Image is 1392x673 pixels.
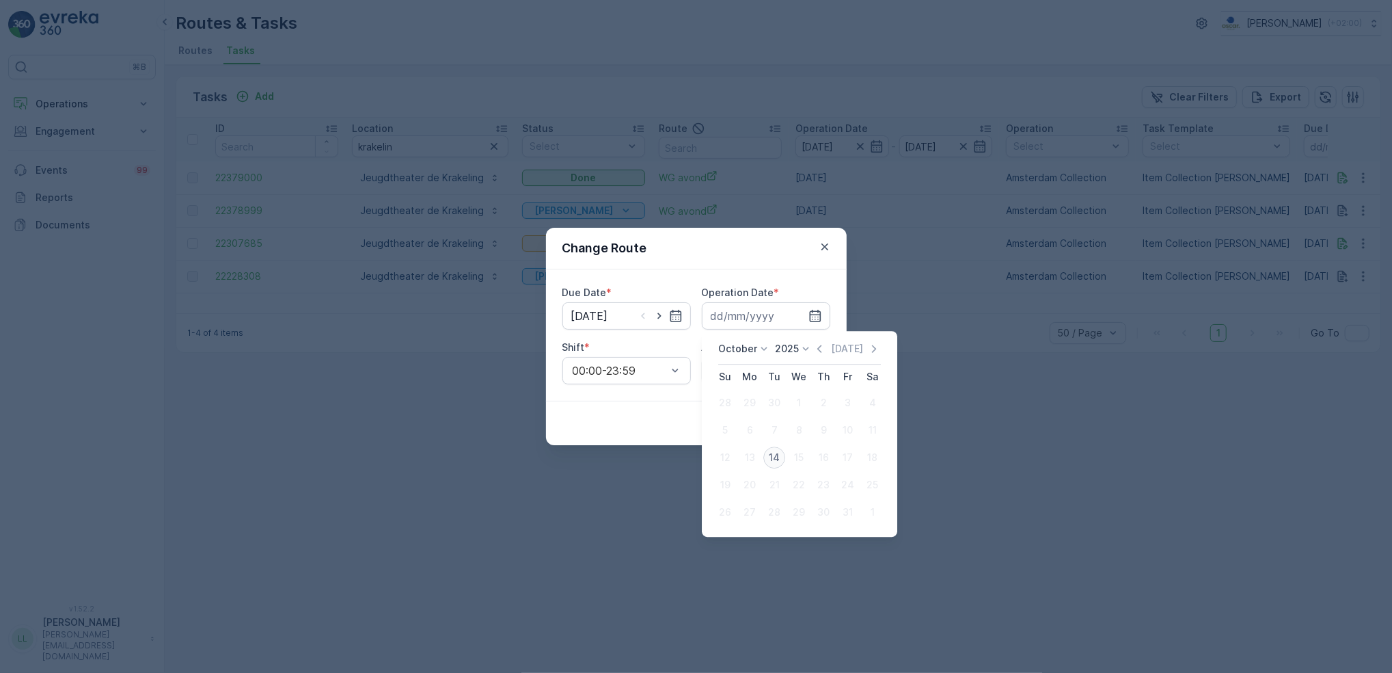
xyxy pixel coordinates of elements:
[739,447,761,469] div: 13
[718,342,757,356] p: October
[714,474,736,496] div: 19
[813,447,834,469] div: 16
[714,501,736,523] div: 26
[862,419,884,441] div: 11
[713,365,737,389] th: Sunday
[763,474,785,496] div: 21
[739,419,761,441] div: 6
[737,365,762,389] th: Monday
[811,365,836,389] th: Thursday
[837,392,859,414] div: 3
[862,392,884,414] div: 4
[562,287,607,298] label: Due Date
[562,239,647,258] p: Change Route
[763,447,785,469] div: 14
[788,392,810,414] div: 1
[831,342,863,356] p: [DATE]
[860,365,885,389] th: Saturday
[763,419,785,441] div: 7
[862,447,884,469] div: 18
[788,447,810,469] div: 15
[862,474,884,496] div: 25
[714,447,736,469] div: 12
[562,302,691,330] input: dd/mm/yyyy
[776,342,800,356] p: 2025
[739,392,761,414] div: 29
[813,392,834,414] div: 2
[763,392,785,414] div: 30
[837,474,859,496] div: 24
[788,501,810,523] div: 29
[714,419,736,441] div: 5
[787,365,811,389] th: Wednesday
[762,365,787,389] th: Tuesday
[788,419,810,441] div: 8
[837,419,859,441] div: 10
[813,419,834,441] div: 9
[562,341,585,353] label: Shift
[813,474,834,496] div: 23
[714,392,736,414] div: 28
[702,302,830,330] input: dd/mm/yyyy
[702,287,774,298] label: Operation Date
[763,501,785,523] div: 28
[862,501,884,523] div: 1
[837,447,859,469] div: 17
[788,474,810,496] div: 22
[837,501,859,523] div: 31
[836,365,860,389] th: Friday
[739,501,761,523] div: 27
[739,474,761,496] div: 20
[813,501,834,523] div: 30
